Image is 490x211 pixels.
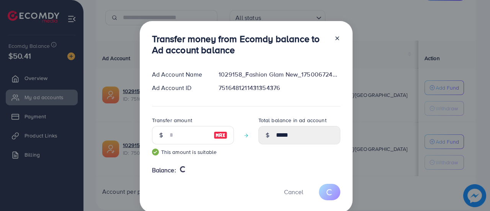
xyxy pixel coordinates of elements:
[146,70,213,79] div: Ad Account Name
[152,33,328,56] h3: Transfer money from Ecomdy balance to Ad account balance
[214,131,227,140] img: image
[152,148,234,156] small: This amount is suitable
[152,116,192,124] label: Transfer amount
[152,166,176,175] span: Balance:
[146,83,213,92] div: Ad Account ID
[274,184,313,200] button: Cancel
[258,116,327,124] label: Total balance in ad account
[284,188,303,196] span: Cancel
[152,149,159,155] img: guide
[212,83,346,92] div: 7516481211431354376
[212,70,346,79] div: 1029158_Fashion Glam New_1750067246612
